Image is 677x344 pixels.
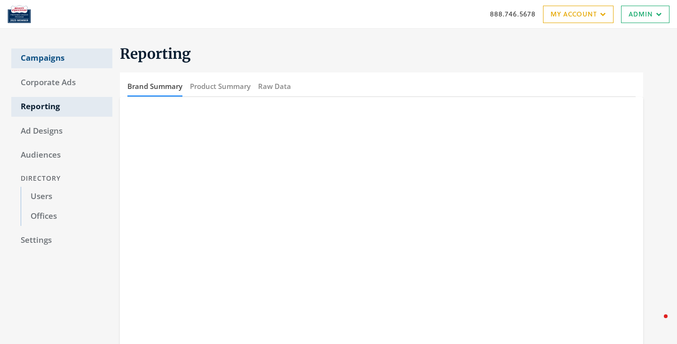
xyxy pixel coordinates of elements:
[645,312,668,335] iframe: Intercom live chat
[11,170,112,187] div: Directory
[258,76,291,96] button: Raw Data
[21,207,112,226] a: Offices
[21,187,112,207] a: Users
[11,48,112,68] a: Campaigns
[11,121,112,141] a: Ad Designs
[120,45,643,63] h1: Reporting
[11,231,112,250] a: Settings
[490,9,535,19] a: 888.746.5678
[127,76,182,96] button: Brand Summary
[190,76,251,96] button: Product Summary
[543,6,614,23] a: My Account
[8,2,31,26] img: Adwerx
[11,73,112,93] a: Corporate Ads
[621,6,669,23] a: Admin
[11,145,112,165] a: Audiences
[11,97,112,117] a: Reporting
